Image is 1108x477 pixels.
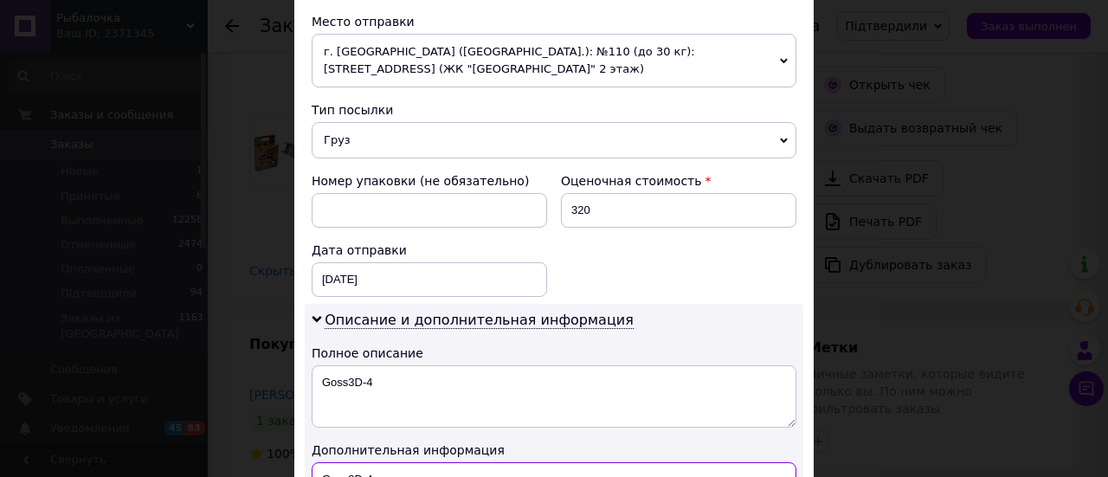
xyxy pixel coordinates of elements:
textarea: Goss3D-4 [312,365,796,428]
div: Дополнительная информация [312,442,796,459]
div: Дата отправки [312,242,547,259]
div: Номер упаковки (не обязательно) [312,172,547,190]
div: Полное описание [312,345,796,362]
span: Описание и дополнительная информация [325,312,634,329]
span: Тип посылки [312,103,393,117]
span: Место отправки [312,15,415,29]
span: Груз [312,122,796,158]
div: Оценочная стоимость [561,172,796,190]
span: г. [GEOGRAPHIC_DATA] ([GEOGRAPHIC_DATA].): №110 (до 30 кг): [STREET_ADDRESS] (ЖК "[GEOGRAPHIC_DAT... [312,34,796,87]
